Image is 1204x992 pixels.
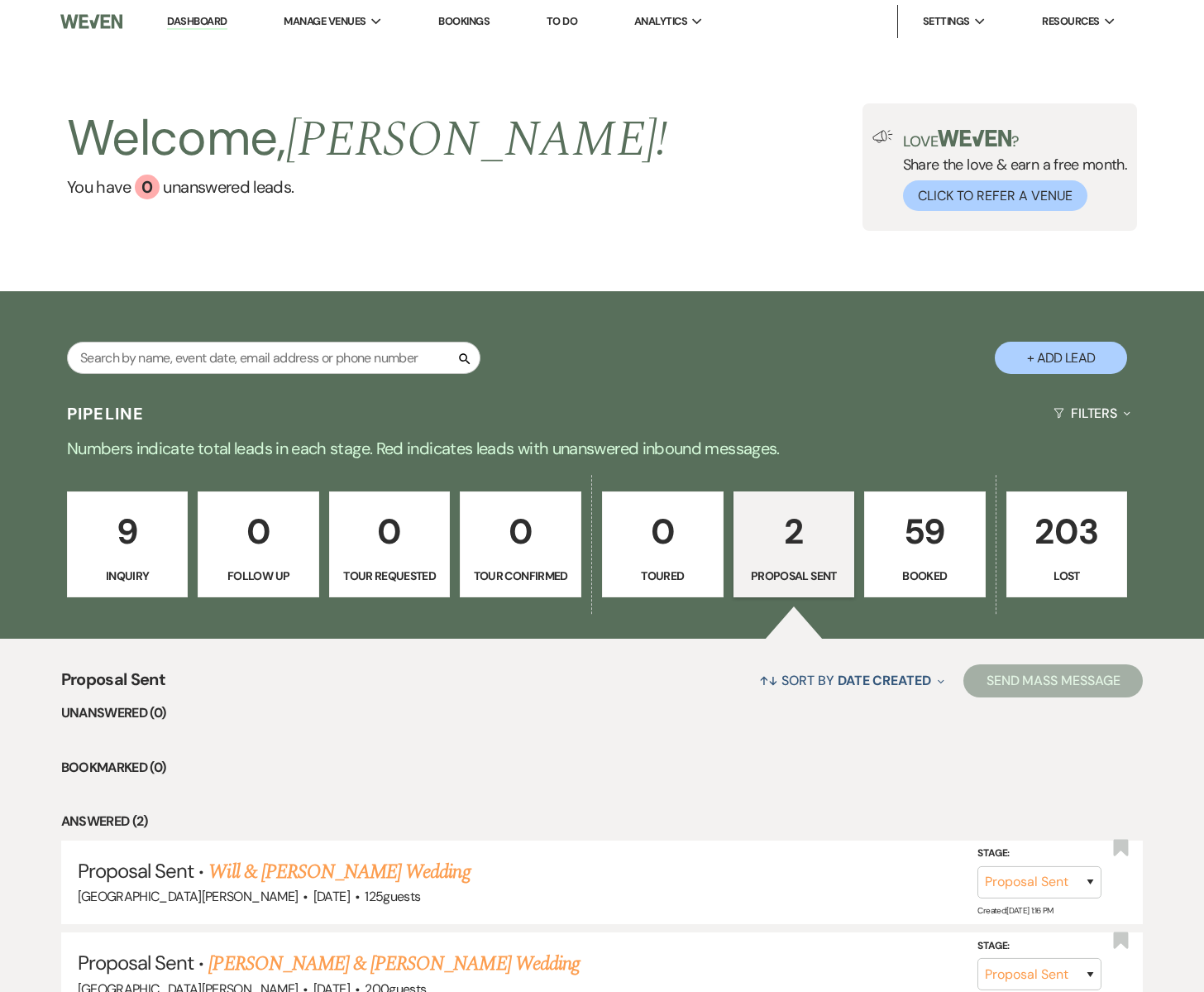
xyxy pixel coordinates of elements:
[198,491,319,597] a: 0Follow Up
[329,491,451,597] a: 0Tour Requested
[78,567,178,585] p: Inquiry
[752,659,951,702] button: Sort By Date Created
[313,888,350,905] span: [DATE]
[60,4,122,39] img: Weven Logo
[61,811,1144,832] li: Answered (2)
[1017,504,1117,559] p: 203
[78,950,194,975] span: Proposal Sent
[340,504,440,559] p: 0
[1017,567,1117,585] p: Lost
[67,491,189,597] a: 9Inquiry
[995,342,1127,374] button: + Add Lead
[977,937,1101,955] label: Stage:
[1006,491,1128,597] a: 203Lost
[864,491,986,597] a: 59Booked
[744,567,844,585] p: Proposal Sent
[61,757,1144,779] li: Bookmarked (0)
[838,672,931,689] span: Date Created
[875,567,975,585] p: Booked
[963,664,1144,697] button: Send Mass Message
[613,504,713,559] p: 0
[365,888,420,905] span: 125 guests
[759,672,779,689] span: ↑↓
[7,435,1197,462] p: Numbers indicate total leads in each stage. Red indicates leads with unanswered inbound messages.
[78,504,178,559] p: 9
[78,858,194,884] span: Proposal Sent
[340,567,440,585] p: Tour Requested
[903,130,1128,149] p: Love ?
[135,175,160,199] div: 0
[61,667,166,702] span: Proposal Sent
[547,14,577,28] a: To Do
[903,180,1087,211] button: Click to Refer a Venue
[977,905,1053,916] span: Created: [DATE] 1:16 PM
[78,888,299,905] span: [GEOGRAPHIC_DATA][PERSON_NAME]
[460,491,581,597] a: 0Tour Confirmed
[613,567,713,585] p: Toured
[438,14,490,28] a: Bookings
[872,130,893,143] img: loud-speaker-illustration.svg
[602,491,724,597] a: 0Toured
[923,13,970,30] span: Settings
[67,342,480,374] input: Search by name, event date, email address or phone number
[893,130,1128,211] div: Share the love & earn a free month.
[208,504,308,559] p: 0
[284,13,365,30] span: Manage Venues
[875,504,975,559] p: 59
[744,504,844,559] p: 2
[471,567,571,585] p: Tour Confirmed
[1047,391,1137,435] button: Filters
[208,949,579,979] a: [PERSON_NAME] & [PERSON_NAME] Wedding
[1042,13,1099,30] span: Resources
[67,175,668,199] a: You have 0 unanswered leads.
[733,491,855,597] a: 2Proposal Sent
[208,567,308,585] p: Follow Up
[67,402,145,425] h3: Pipeline
[208,857,470,887] a: Will & [PERSON_NAME] Wedding
[938,130,1011,146] img: weven-logo-green.svg
[471,504,571,559] p: 0
[634,13,687,30] span: Analytics
[167,14,227,30] a: Dashboard
[61,702,1144,724] li: Unanswered (0)
[977,845,1101,863] label: Stage:
[286,102,668,178] span: [PERSON_NAME] !
[67,103,668,175] h2: Welcome,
